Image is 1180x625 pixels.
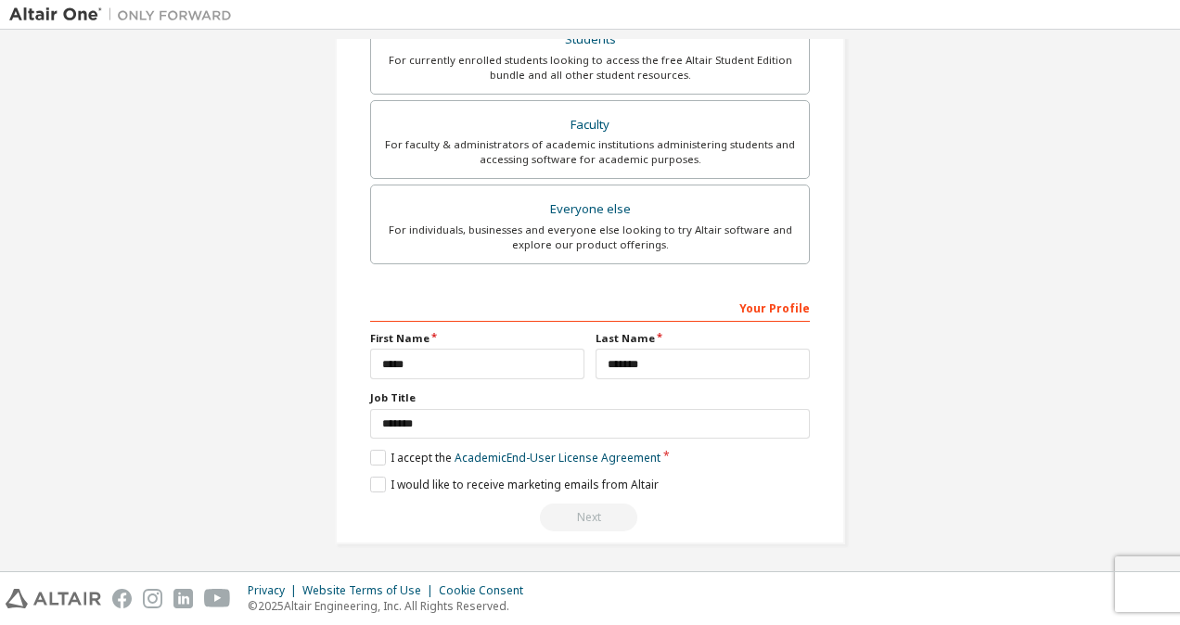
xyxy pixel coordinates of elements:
div: Everyone else [382,197,798,223]
div: Privacy [248,583,302,598]
img: youtube.svg [204,589,231,608]
img: facebook.svg [112,589,132,608]
div: Your Profile [370,292,810,322]
div: For individuals, businesses and everyone else looking to try Altair software and explore our prod... [382,223,798,252]
img: altair_logo.svg [6,589,101,608]
a: Academic End-User License Agreement [455,450,661,466]
p: © 2025 Altair Engineering, Inc. All Rights Reserved. [248,598,534,614]
label: I accept the [370,450,661,466]
label: Job Title [370,390,810,405]
div: Faculty [382,112,798,138]
label: I would like to receive marketing emails from Altair [370,477,659,492]
div: For faculty & administrators of academic institutions administering students and accessing softwa... [382,137,798,167]
img: Altair One [9,6,241,24]
label: First Name [370,331,584,346]
div: Website Terms of Use [302,583,439,598]
div: Read and acccept EULA to continue [370,504,810,531]
div: Students [382,27,798,53]
div: Cookie Consent [439,583,534,598]
img: instagram.svg [143,589,162,608]
div: For currently enrolled students looking to access the free Altair Student Edition bundle and all ... [382,53,798,83]
img: linkedin.svg [173,589,193,608]
label: Last Name [596,331,810,346]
